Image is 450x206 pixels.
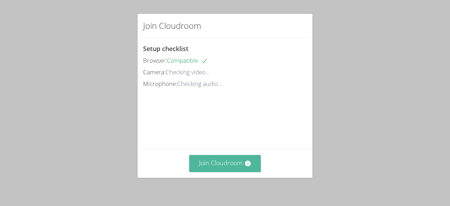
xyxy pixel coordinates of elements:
span: Compatible [167,56,208,64]
span: Checking video... [166,68,210,76]
h2: Join Cloudroom [143,19,201,32]
button: Join Cloudroom [189,155,261,172]
span: Setup checklist [143,44,188,53]
span: Browser: [143,56,167,64]
span: Microphone: [143,80,177,88]
span: Camera: [143,68,166,76]
span: Checking audio... [177,80,222,88]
